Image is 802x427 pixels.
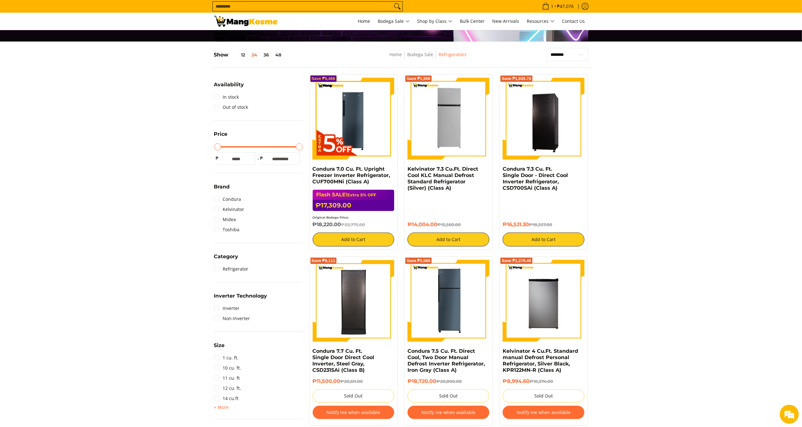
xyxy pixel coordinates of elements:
a: Bodega Sale [407,51,433,57]
button: Sold Out [313,389,394,403]
a: 11 cu. ft [214,373,240,383]
a: Refrigerator [214,264,249,274]
a: Bulk Center [457,13,488,30]
a: 14 cu.ft [214,393,239,404]
a: Condura 7.3 Cu. Ft. Single Door - Direct Cool Inverter Refrigerator, CSD700SAi (Class A) [503,166,568,191]
a: Kelvinator [214,204,245,214]
summary: Open [214,82,244,92]
span: ₱47,076 [556,4,575,9]
a: New Arrivals [489,13,523,30]
a: Bodega Sale [375,13,413,30]
del: ₱22,775.00 [341,222,365,227]
summary: Open [214,343,225,353]
a: Non-Inverter [214,313,250,324]
img: Condura 7.0 Cu. Ft. Upright Freezer Inverter Refrigerator, CUF700MNi (Class A) [313,78,394,160]
a: Resources [524,13,558,30]
h6: ₱14,004.00 [408,221,489,228]
h6: ₱17,309.00 [313,200,394,211]
h6: ₱16,521.30 [503,221,584,228]
span: Bodega Sale [378,17,410,25]
button: Notify me when available [313,406,394,419]
button: Add to Cart [503,233,584,246]
span: Inverter Technology [214,293,267,299]
span: 1 [550,4,555,9]
img: Bodega Sale Refrigerator l Mang Kosme: Home Appliances Warehouse Sale [214,16,277,27]
span: + More [214,405,229,410]
h5: Show [214,52,285,58]
button: Sold Out [408,389,489,403]
button: Add to Cart [313,233,394,246]
span: Shop by Class [417,17,453,25]
img: Kelvinator 7.3 Cu.Ft. Direct Cool KLC Manual Defrost Standard Refrigerator (Silver) (Class A) [408,78,489,160]
span: Home [358,18,370,24]
summary: Open [214,293,267,303]
a: Kelvinator 4 Cu.Ft. Standard manual Defrost Personal Refrigerator, Silver Black, KPR122MN-R (Clas... [503,348,578,373]
button: Notify me when available [503,406,584,419]
button: Add to Cart [408,233,489,246]
img: Kelvinator 4 Cu.Ft. Standard manual Defrost Personal Refrigerator, Silver Black, KPR122MN-R (Clas... [503,260,584,342]
button: 12 [229,52,249,57]
span: New Arrivals [492,18,519,24]
span: Availability [214,82,244,87]
a: 12 cu. ft. [214,383,241,393]
a: Contact Us [559,13,588,30]
a: In stock [214,92,239,102]
a: Toshiba [214,225,240,235]
span: • [540,3,576,10]
span: Contact Us [562,18,585,24]
span: Save ₱1,835.70 [502,77,531,81]
a: Condura 7.5 Cu. Ft. Direct Cool, Two Door Manual Defrost Inverter Refrigerator, Iron Gray (Class A) [408,348,485,373]
nav: Main Menu [284,13,588,30]
a: Shop by Class [414,13,456,30]
img: Condura 7.3 Cu. Ft. Single Door - Direct Cool Inverter Refrigerator, CSD700SAi (Class A) [503,79,584,159]
a: 1 cu. ft. [214,353,239,363]
span: Save ₱2,080 [407,259,430,263]
span: Brand [214,184,230,189]
span: Category [214,254,238,259]
span: Save ₱1,556 [407,77,430,81]
span: Save ₱9,111 [312,259,336,263]
summary: Open [214,132,228,141]
h6: ₱18,220.00 [313,221,394,228]
h6: ₱8,994.60 [503,378,584,384]
a: Condura 7.7 Cu. Ft. Single Door Direct Cool Inverter, Steel Gray, CSD231SAi (Class B) [313,348,375,373]
h6: ₱11,500.00 [313,378,394,384]
span: Save ₱5,466 [312,77,336,81]
summary: Open [214,184,230,194]
span: ₱ [258,155,265,161]
del: ₱20,800.00 [436,379,462,384]
button: Sold Out [503,389,584,403]
del: ₱20,611.00 [341,379,363,384]
a: Inverter [214,303,240,313]
a: Kelvinator 7.3 Cu.Ft. Direct Cool KLC Manual Defrost Standard Refrigerator (Silver) (Class A) [408,166,478,191]
a: Home [355,13,374,30]
button: 24 [249,52,261,57]
h6: ₱18,720.00 [408,378,489,384]
a: 10 cu. ft. [214,363,241,373]
a: Home [389,51,402,57]
img: Condura 7.7 Cu. Ft. Single Door Direct Cool Inverter, Steel Gray, CSD231SAi (Class B) [313,261,394,341]
summary: Open [214,254,238,264]
del: ₱15,560.00 [437,222,461,227]
button: Notify me when available [408,406,489,419]
del: ₱18,357.00 [529,222,552,227]
span: Size [214,343,225,348]
span: Bulk Center [460,18,485,24]
button: 36 [261,52,272,57]
span: Resources [527,17,555,25]
a: Condura 7.0 Cu. Ft. Upright Freezer Inverter Refrigerator, CUF700MNi (Class A) [313,166,390,185]
a: Midea [214,214,236,225]
img: condura-direct-cool-7.5-cubic-feet-2-door-manual-defrost-inverter-ref-iron-gray-full-view-mang-kosme [408,260,489,342]
span: ₱ [214,155,220,161]
a: Refrigerators [439,51,466,57]
small: Original Bodega Price: [313,216,349,219]
summary: Open [214,404,229,411]
a: Out of stock [214,102,248,112]
a: Condura [214,194,241,204]
del: ₱10,274.00 [530,379,553,384]
span: Price [214,132,228,137]
span: Save ₱1,279.40 [502,259,531,263]
nav: Breadcrumbs [345,51,511,65]
button: 48 [272,52,285,57]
